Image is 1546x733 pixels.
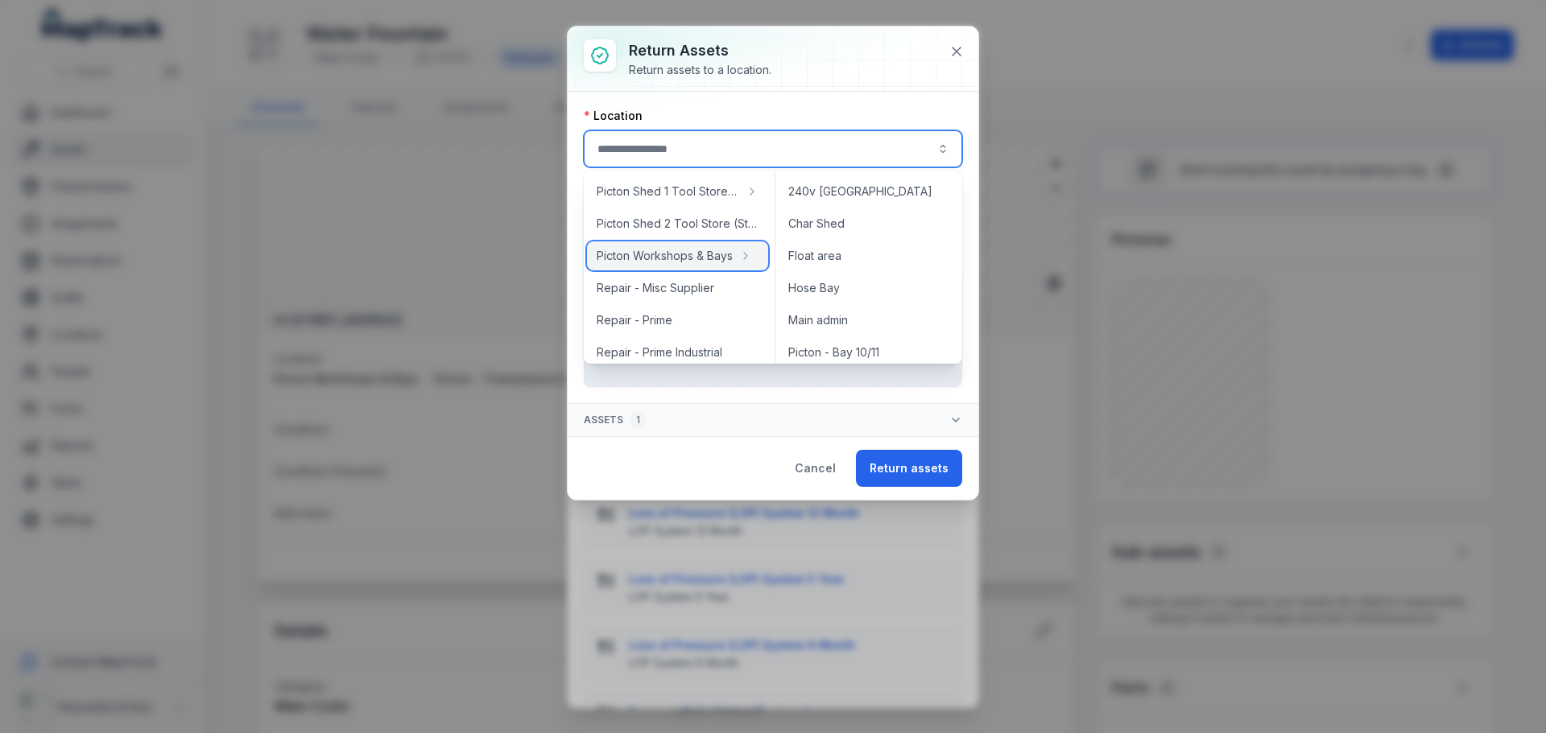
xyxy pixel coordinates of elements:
span: Assets [584,410,647,430]
span: Float area [788,248,841,264]
span: Hose Bay [788,280,840,296]
span: Picton Shed 2 Tool Store (Storage) [597,216,759,232]
span: Picton - Bay 10/11 [788,344,879,360]
span: Picton Shed 1 Tool Store (Storage) [597,183,739,200]
span: Repair - Misc Supplier [597,280,714,296]
label: Location [584,108,643,124]
span: Char Shed [788,216,845,232]
button: Return assets [856,450,962,487]
button: Assets1 [568,404,978,436]
span: Repair - Prime Industrial [597,344,722,360]
span: Main admin [788,312,848,328]
span: 240v [GEOGRAPHIC_DATA] [788,183,932,200]
h3: Return assets [629,39,771,62]
button: Cancel [781,450,849,487]
div: 1 [630,410,647,430]
span: Repair - Prime [597,312,672,328]
div: Return assets to a location. [629,62,771,78]
span: Picton Workshops & Bays [597,248,733,264]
